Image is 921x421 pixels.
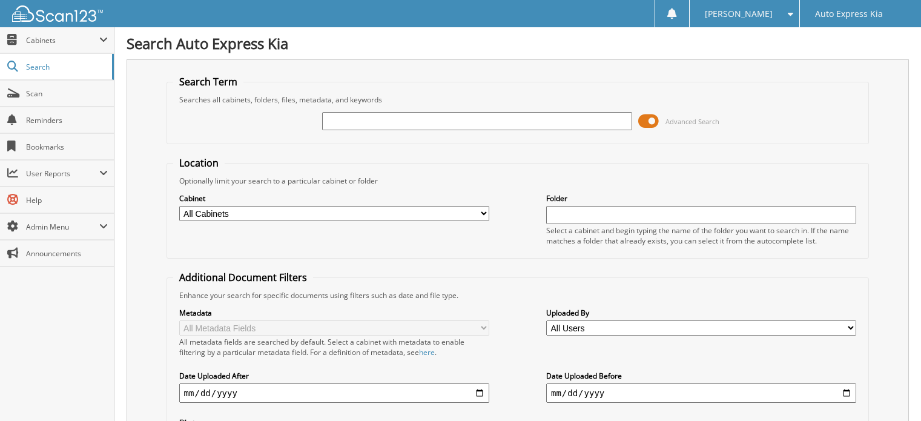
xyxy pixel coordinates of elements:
[173,75,243,88] legend: Search Term
[546,225,856,246] div: Select a cabinet and begin typing the name of the folder you want to search in. If the name match...
[26,35,99,45] span: Cabinets
[26,248,108,259] span: Announcements
[179,371,489,381] label: Date Uploaded After
[26,115,108,125] span: Reminders
[173,94,863,105] div: Searches all cabinets, folders, files, metadata, and keywords
[127,33,909,53] h1: Search Auto Express Kia
[546,371,856,381] label: Date Uploaded Before
[705,10,773,18] span: [PERSON_NAME]
[179,193,489,204] label: Cabinet
[173,290,863,300] div: Enhance your search for specific documents using filters such as date and file type.
[546,308,856,318] label: Uploaded By
[26,62,106,72] span: Search
[26,222,99,232] span: Admin Menu
[12,5,103,22] img: scan123-logo-white.svg
[546,193,856,204] label: Folder
[179,337,489,357] div: All metadata fields are searched by default. Select a cabinet with metadata to enable filtering b...
[26,168,99,179] span: User Reports
[26,195,108,205] span: Help
[665,117,719,126] span: Advanced Search
[173,271,313,284] legend: Additional Document Filters
[546,383,856,403] input: end
[179,383,489,403] input: start
[173,176,863,186] div: Optionally limit your search to a particular cabinet or folder
[26,142,108,152] span: Bookmarks
[179,308,489,318] label: Metadata
[26,88,108,99] span: Scan
[173,156,225,170] legend: Location
[815,10,883,18] span: Auto Express Kia
[419,347,435,357] a: here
